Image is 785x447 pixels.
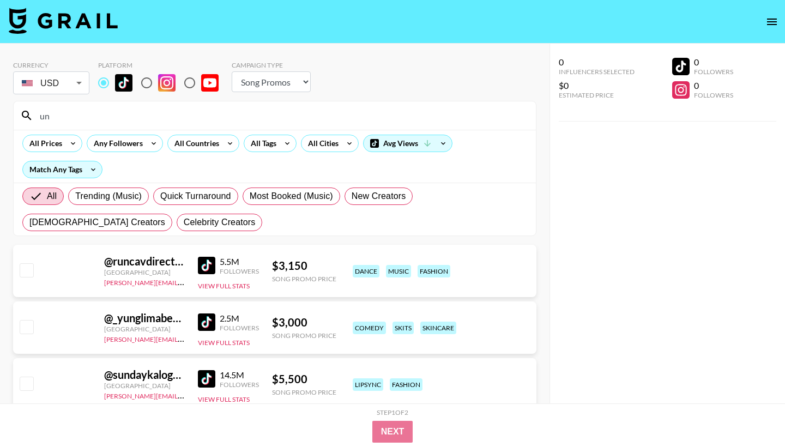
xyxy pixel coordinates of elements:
[250,190,333,203] span: Most Booked (Music)
[201,74,219,92] img: YouTube
[15,74,87,93] div: USD
[272,259,336,273] div: $ 3,150
[184,216,256,229] span: Celebrity Creators
[198,282,250,290] button: View Full Stats
[220,313,259,324] div: 2.5M
[104,268,185,276] div: [GEOGRAPHIC_DATA]
[158,74,176,92] img: Instagram
[377,408,408,416] div: Step 1 of 2
[353,265,379,277] div: dance
[392,322,414,334] div: skits
[33,107,529,124] input: Search by User Name
[115,74,132,92] img: TikTok
[353,322,386,334] div: comedy
[220,380,259,389] div: Followers
[47,190,57,203] span: All
[559,68,635,76] div: Influencers Selected
[730,392,772,434] iframe: Drift Widget Chat Controller
[372,421,413,443] button: Next
[694,91,733,99] div: Followers
[198,395,250,403] button: View Full Stats
[104,382,185,390] div: [GEOGRAPHIC_DATA]
[272,316,336,329] div: $ 3,000
[198,370,215,388] img: TikTok
[29,216,165,229] span: [DEMOGRAPHIC_DATA] Creators
[272,331,336,340] div: Song Promo Price
[559,57,635,68] div: 0
[220,256,259,267] div: 5.5M
[104,390,265,400] a: [PERSON_NAME][EMAIL_ADDRESS][DOMAIN_NAME]
[220,267,259,275] div: Followers
[232,61,311,69] div: Campaign Type
[272,275,336,283] div: Song Promo Price
[420,322,456,334] div: skincare
[23,135,64,152] div: All Prices
[694,57,733,68] div: 0
[23,161,102,178] div: Match Any Tags
[418,265,450,277] div: fashion
[104,333,265,343] a: [PERSON_NAME][EMAIL_ADDRESS][DOMAIN_NAME]
[559,80,635,91] div: $0
[104,255,185,268] div: @ runcavdirector
[301,135,341,152] div: All Cities
[353,378,383,391] div: lipsync
[244,135,279,152] div: All Tags
[104,311,185,325] div: @ _yunglimabean_
[198,313,215,331] img: TikTok
[104,368,185,382] div: @ sundaykalogeras
[104,325,185,333] div: [GEOGRAPHIC_DATA]
[198,339,250,347] button: View Full Stats
[694,80,733,91] div: 0
[160,190,231,203] span: Quick Turnaround
[386,265,411,277] div: music
[87,135,145,152] div: Any Followers
[694,68,733,76] div: Followers
[220,370,259,380] div: 14.5M
[390,378,422,391] div: fashion
[352,190,406,203] span: New Creators
[168,135,221,152] div: All Countries
[9,8,118,34] img: Grail Talent
[272,388,336,396] div: Song Promo Price
[98,61,227,69] div: Platform
[272,372,336,386] div: $ 5,500
[198,257,215,274] img: TikTok
[13,61,89,69] div: Currency
[559,91,635,99] div: Estimated Price
[104,276,317,287] a: [PERSON_NAME][EMAIL_ADDRESS][PERSON_NAME][DOMAIN_NAME]
[761,11,783,33] button: open drawer
[220,324,259,332] div: Followers
[75,190,142,203] span: Trending (Music)
[364,135,452,152] div: Avg Views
